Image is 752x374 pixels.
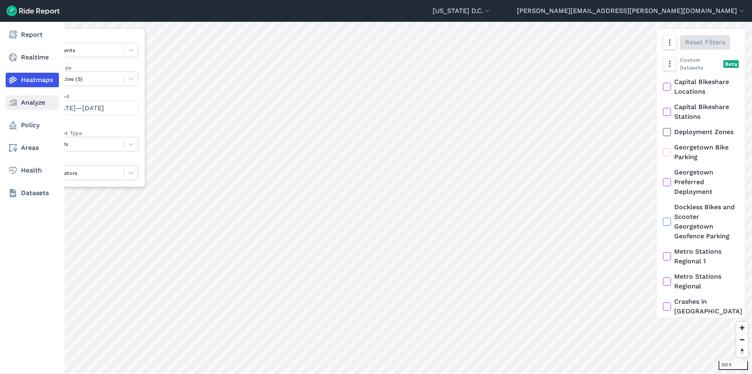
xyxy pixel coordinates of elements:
[39,92,138,100] label: Data Period
[6,50,59,65] a: Realtime
[663,272,739,291] label: Metro Stations Regional
[54,104,104,112] span: [DATE]—[DATE]
[719,361,748,370] div: 300 ft
[680,35,730,50] button: Reset Filters
[663,168,739,197] label: Georgetown Preferred Deployment
[736,334,748,345] button: Zoom out
[736,322,748,334] button: Zoom in
[39,158,138,166] label: Operators
[685,38,725,47] span: Reset Filters
[26,22,752,374] canvas: Map
[663,143,739,162] label: Georgetown Bike Parking
[6,27,59,42] a: Report
[517,6,746,16] button: [PERSON_NAME][EMAIL_ADDRESS][PERSON_NAME][DOMAIN_NAME]
[39,101,138,115] button: [DATE]—[DATE]
[663,102,739,122] label: Capital Bikeshare Stations
[6,6,60,16] img: Ride Report
[6,118,59,132] a: Policy
[39,35,138,43] label: Data Type
[39,64,138,71] label: Vehicle Type
[6,163,59,178] a: Health
[663,297,739,316] label: Crashes in [GEOGRAPHIC_DATA]
[6,141,59,155] a: Areas
[663,127,739,137] label: Deployment Zones
[663,56,739,71] div: Custom Datasets
[663,247,739,266] label: Metro Stations Regional 1
[723,60,739,68] div: Beta
[663,77,739,97] label: Capital Bikeshare Locations
[6,95,59,110] a: Analyze
[39,129,138,137] label: Curb Event Type
[663,202,739,241] label: Dockless Bikes and Scooter Georgetown Geofence Parking
[6,186,59,200] a: Datasets
[6,73,59,87] a: Heatmaps
[433,6,492,16] button: [US_STATE] D.C.
[736,345,748,357] button: Reset bearing to north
